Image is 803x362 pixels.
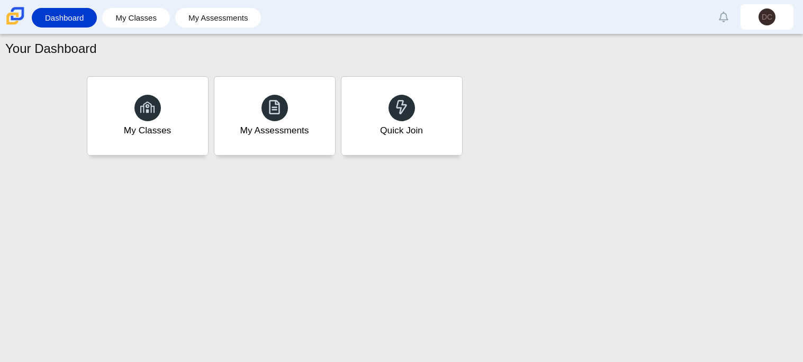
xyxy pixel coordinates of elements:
a: Dashboard [37,8,92,28]
a: DC [741,4,793,30]
a: My Assessments [214,76,336,156]
a: My Classes [107,8,165,28]
a: Carmen School of Science & Technology [4,20,26,29]
h1: Your Dashboard [5,40,97,58]
div: Quick Join [380,124,423,137]
div: My Assessments [240,124,309,137]
span: DC [762,13,772,21]
div: My Classes [124,124,172,137]
img: Carmen School of Science & Technology [4,5,26,27]
a: Alerts [712,5,735,29]
a: Quick Join [341,76,463,156]
a: My Classes [87,76,209,156]
a: My Assessments [181,8,256,28]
